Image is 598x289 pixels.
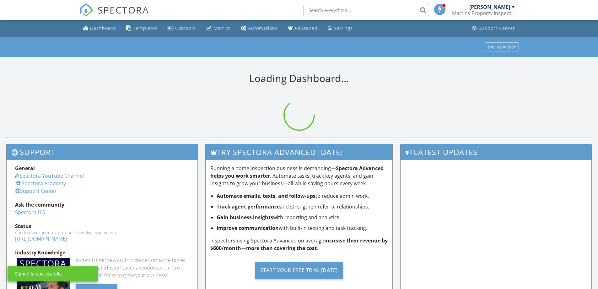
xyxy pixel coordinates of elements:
div: In-depth interviews with high-performance home inspectors, industry leaders, vendors and more. Ge... [76,256,189,279]
strong: General [15,165,35,172]
img: The Best Home Inspection Software - Spectora [79,3,93,17]
a: SPECTORA [79,8,149,22]
a: Dashboard [81,23,119,34]
h3: Try spectora advanced [DATE] [206,144,393,160]
div: Ask the community [15,201,189,208]
strong: Automate emails, texts, and follow-ups [217,192,315,199]
div: Contacts [175,25,196,31]
a: Settings [325,23,355,34]
div: Metrics [213,25,231,31]
a: Metrics [203,23,233,34]
a: Contacts [165,23,198,34]
div: Automations [248,25,278,31]
a: Spectora Academy [15,180,66,187]
h3: Latest Updates [401,144,591,160]
div: Support Center [478,25,515,31]
a: Spectora HQ [15,209,45,216]
a: Templates [124,23,160,34]
li: with built-in texting and task tracking. [217,224,388,232]
strong: Gain business insights [217,214,273,221]
div: Industry Knowledge [15,249,189,256]
div: [PERSON_NAME] [469,4,510,10]
li: and strengthen referral relationships. [217,203,388,210]
input: Search everything... [304,4,429,16]
div: Signed in successfully. [15,271,63,277]
a: Start Your Free Trial [DATE] [210,257,388,284]
strong: Track agent performance [217,203,280,210]
h3: Support [7,144,197,160]
p: Running a home inspection business is demanding— . Automate tasks, track key agents, and gain ins... [210,164,388,187]
div: Martins Property Inspection [452,10,515,16]
strong: Improve communication [217,225,279,231]
a: Support Center [470,23,518,34]
div: Settings [334,25,353,31]
li: to reduce admin work. [217,192,388,200]
div: Start Your Free Trial [DATE] [255,262,343,279]
div: Templates [133,25,158,31]
div: Dashboard [90,25,116,31]
span: SPECTORA [98,3,149,16]
div: Check system performance and scheduled maintenance. [15,230,189,235]
a: Support Center [15,187,57,194]
div: Dashboards [488,45,516,49]
strong: increase their revenue by $600/month—more than covering the cost [210,237,388,252]
p: Inspectors using Spectora Advanced on average . [210,237,388,252]
a: Advanced [285,23,320,34]
a: Spectora YouTube Channel [15,172,84,179]
a: Automations (Basic) [238,23,280,34]
a: [URL][DOMAIN_NAME] [15,235,67,242]
strong: Spectora Advanced helps you work smarter [210,165,384,179]
li: with reporting and analytics. [217,214,388,221]
button: Dashboards [485,42,519,51]
div: Status [15,222,189,230]
div: Advanced [294,25,318,31]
